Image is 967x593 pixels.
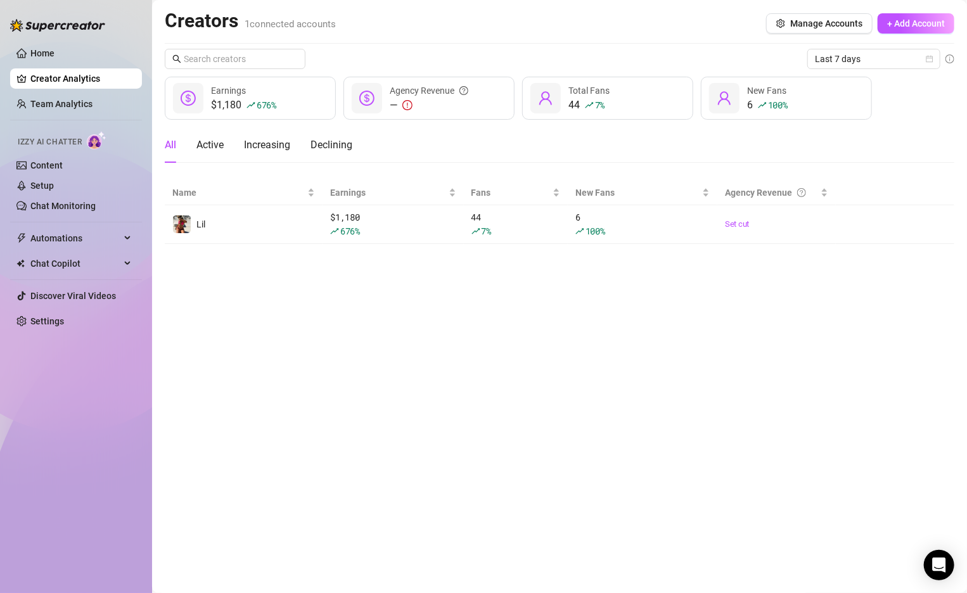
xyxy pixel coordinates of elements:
[181,91,196,106] span: dollar-circle
[717,91,732,106] span: user
[165,9,336,33] h2: Creators
[211,86,246,96] span: Earnings
[30,48,54,58] a: Home
[538,91,553,106] span: user
[766,13,873,34] button: Manage Accounts
[244,137,290,153] div: Increasing
[747,98,788,113] div: 6
[575,186,700,200] span: New Fans
[464,181,568,205] th: Fans
[16,233,27,243] span: thunderbolt
[196,219,205,229] span: Lil
[10,19,105,32] img: logo-BBDzfeDw.svg
[768,99,788,111] span: 100 %
[797,186,806,200] span: question-circle
[30,253,120,274] span: Chat Copilot
[776,19,785,28] span: setting
[16,259,25,268] img: Chat Copilot
[815,49,933,68] span: Last 7 days
[323,181,463,205] th: Earnings
[330,210,456,238] div: $ 1,180
[595,99,605,111] span: 7 %
[471,227,480,236] span: rise
[165,181,323,205] th: Name
[196,137,224,153] div: Active
[30,228,120,248] span: Automations
[945,54,954,63] span: info-circle
[172,54,181,63] span: search
[725,186,818,200] div: Agency Revenue
[575,210,710,238] div: 6
[725,218,828,231] a: Set cut
[878,13,954,34] button: + Add Account
[390,98,468,113] div: —
[568,86,610,96] span: Total Fans
[172,186,305,200] span: Name
[30,201,96,211] a: Chat Monitoring
[402,100,413,110] span: exclamation-circle
[18,136,82,148] span: Izzy AI Chatter
[330,227,339,236] span: rise
[30,68,132,89] a: Creator Analytics
[585,101,594,110] span: rise
[459,84,468,98] span: question-circle
[747,86,786,96] span: New Fans
[30,160,63,170] a: Content
[30,291,116,301] a: Discover Viral Videos
[471,186,550,200] span: Fans
[924,550,954,580] div: Open Intercom Messenger
[257,99,276,111] span: 676 %
[790,18,862,29] span: Manage Accounts
[211,98,276,113] div: $1,180
[926,55,933,63] span: calendar
[758,101,767,110] span: rise
[482,225,491,237] span: 7 %
[575,227,584,236] span: rise
[586,225,605,237] span: 100 %
[568,98,610,113] div: 44
[340,225,360,237] span: 676 %
[245,18,336,30] span: 1 connected accounts
[30,316,64,326] a: Settings
[330,186,445,200] span: Earnings
[165,137,176,153] div: All
[173,215,191,233] img: Lil
[390,84,468,98] div: Agency Revenue
[184,52,288,66] input: Search creators
[87,131,106,150] img: AI Chatter
[568,181,717,205] th: New Fans
[311,137,352,153] div: Declining
[30,99,93,109] a: Team Analytics
[471,210,560,238] div: 44
[887,18,945,29] span: + Add Account
[30,181,54,191] a: Setup
[359,91,375,106] span: dollar-circle
[247,101,255,110] span: rise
